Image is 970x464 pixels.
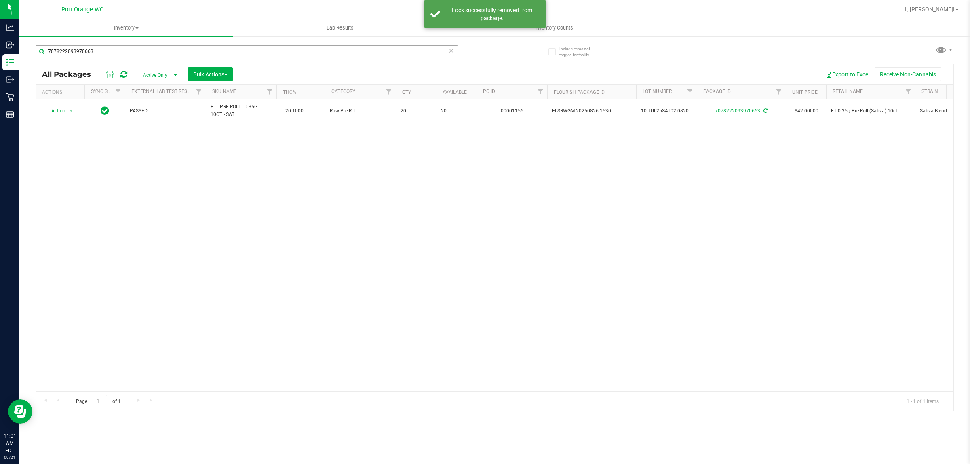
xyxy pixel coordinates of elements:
span: $42.00000 [791,105,822,117]
span: FT 0.35g Pre-Roll (Sativa) 10ct [831,107,910,115]
p: 11:01 AM EDT [4,432,16,454]
span: 20 [441,107,472,115]
a: Filter [902,85,915,99]
a: Unit Price [792,89,818,95]
a: Flourish Package ID [554,89,605,95]
p: 09/21 [4,454,16,460]
div: Actions [42,89,81,95]
div: Lock successfully removed from package. [445,6,540,22]
a: Lot Number [643,89,672,94]
a: Package ID [703,89,731,94]
a: Available [443,89,467,95]
span: Sync from Compliance System [762,108,768,114]
a: PO ID [483,89,495,94]
span: 20 [401,107,431,115]
button: Export to Excel [820,67,875,81]
inline-svg: Inbound [6,41,14,49]
inline-svg: Reports [6,110,14,118]
span: Bulk Actions [193,71,228,78]
a: Category [331,89,355,94]
input: 1 [93,395,107,407]
inline-svg: Inventory [6,58,14,66]
a: 7078222093970663 [715,108,760,114]
span: Clear [448,45,454,56]
span: select [66,105,76,116]
span: 20.1000 [281,105,308,117]
a: Filter [263,85,276,99]
span: 10-JUL25SAT02-0820 [641,107,692,115]
a: Filter [192,85,206,99]
a: Inventory Counts [447,19,661,36]
a: External Lab Test Result [131,89,195,94]
a: Sync Status [91,89,122,94]
span: FLSRWGM-20250826-1530 [552,107,631,115]
inline-svg: Analytics [6,23,14,32]
a: Filter [534,85,547,99]
iframe: Resource center [8,399,32,424]
a: Strain [921,89,938,94]
span: Action [44,105,66,116]
inline-svg: Outbound [6,76,14,84]
a: THC% [283,89,296,95]
a: Lab Results [233,19,447,36]
span: PASSED [130,107,201,115]
input: Search Package ID, Item Name, SKU, Lot or Part Number... [36,45,458,57]
span: Inventory Counts [524,24,584,32]
a: Qty [402,89,411,95]
button: Receive Non-Cannabis [875,67,941,81]
a: Filter [772,85,786,99]
a: 00001156 [501,108,523,114]
a: Inventory [19,19,233,36]
span: Include items not tagged for facility [559,46,600,58]
span: FT - PRE-ROLL - 0.35G - 10CT - SAT [211,103,272,118]
span: Hi, [PERSON_NAME]! [902,6,955,13]
span: Page of 1 [69,395,127,407]
span: 1 - 1 of 1 items [900,395,945,407]
a: Filter [683,85,697,99]
a: SKU Name [212,89,236,94]
a: Filter [112,85,125,99]
inline-svg: Retail [6,93,14,101]
span: Inventory [19,24,233,32]
span: Port Orange WC [61,6,103,13]
span: Raw Pre-Roll [330,107,391,115]
a: Filter [382,85,396,99]
span: All Packages [42,70,99,79]
a: Retail Name [833,89,863,94]
button: Bulk Actions [188,67,233,81]
span: In Sync [101,105,109,116]
span: Lab Results [316,24,365,32]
